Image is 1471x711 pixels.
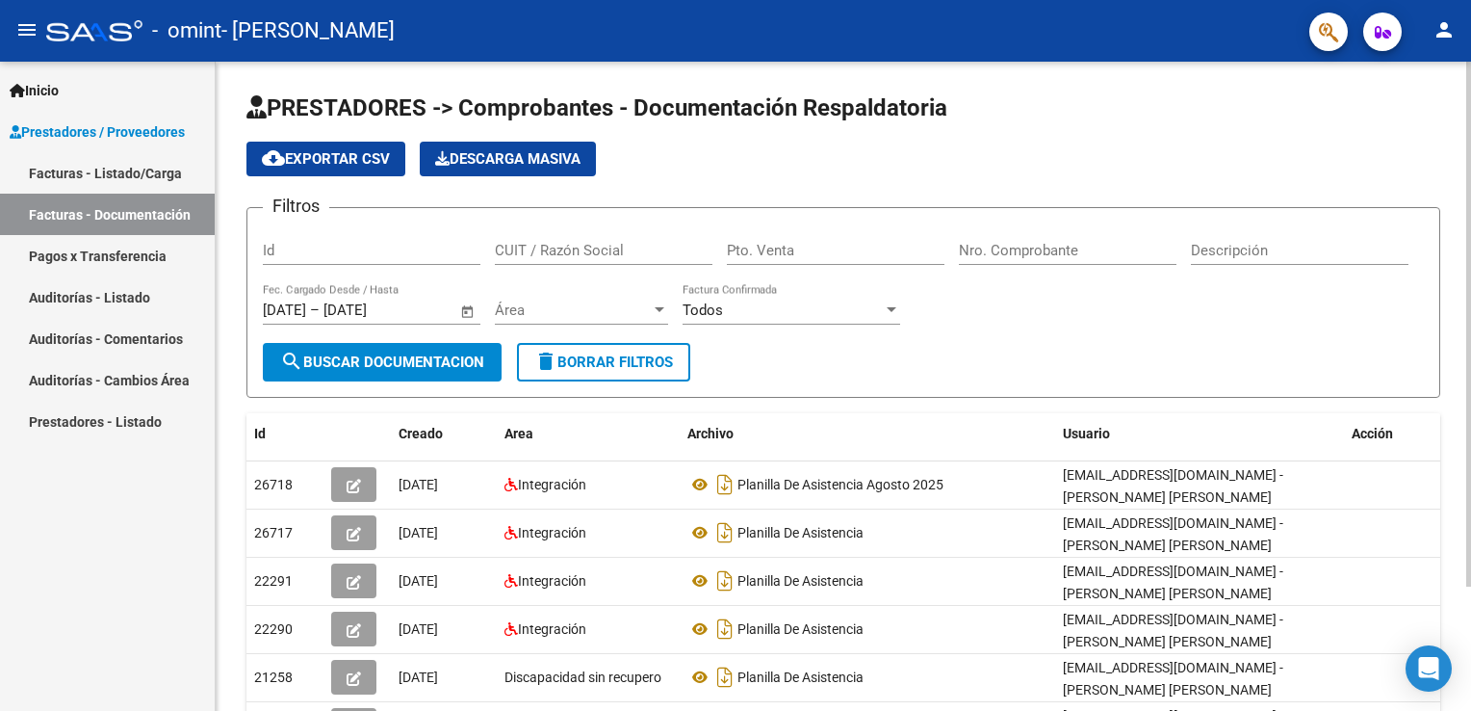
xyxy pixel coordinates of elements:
[246,94,947,121] span: PRESTADORES -> Comprobantes - Documentación Respaldatoria
[1406,645,1452,692] div: Open Intercom Messenger
[518,525,586,540] span: Integración
[712,566,737,596] i: Descargar documento
[712,517,737,548] i: Descargar documento
[737,670,864,685] span: Planilla De Asistencia
[712,614,737,645] i: Descargar documento
[280,350,303,373] mat-icon: search
[391,413,497,455] datatable-header-cell: Creado
[517,343,690,382] button: Borrar Filtros
[262,150,390,168] span: Exportar CSV
[1063,426,1110,441] span: Usuario
[518,573,586,589] span: Integración
[420,142,596,176] button: Descarga Masiva
[263,193,329,220] h3: Filtros
[518,621,586,637] span: Integración
[254,426,266,441] span: Id
[1063,515,1283,575] span: [EMAIL_ADDRESS][DOMAIN_NAME] - [PERSON_NAME] [PERSON_NAME] [PERSON_NAME]
[712,469,737,500] i: Descargar documento
[504,670,661,685] span: Discapacidad sin recupero
[152,10,221,52] span: - omint
[263,302,306,319] input: Fecha inicio
[712,662,737,693] i: Descargar documento
[737,621,864,637] span: Planilla De Asistencia
[1063,564,1283,623] span: [EMAIL_ADDRESS][DOMAIN_NAME] - [PERSON_NAME] [PERSON_NAME] [PERSON_NAME]
[254,670,293,685] span: 21258
[263,343,502,382] button: Buscar Documentacion
[399,525,438,540] span: [DATE]
[737,477,943,492] span: Planilla De Asistencia Agosto 2025
[399,426,443,441] span: Creado
[518,477,586,492] span: Integración
[495,302,651,319] span: Área
[399,477,438,492] span: [DATE]
[246,413,323,455] datatable-header-cell: Id
[435,150,581,168] span: Descarga Masiva
[1055,413,1344,455] datatable-header-cell: Usuario
[1432,18,1456,41] mat-icon: person
[15,18,39,41] mat-icon: menu
[399,621,438,637] span: [DATE]
[534,354,673,371] span: Borrar Filtros
[1063,467,1283,527] span: [EMAIL_ADDRESS][DOMAIN_NAME] - [PERSON_NAME] [PERSON_NAME] [PERSON_NAME]
[254,477,293,492] span: 26718
[534,350,557,373] mat-icon: delete
[420,142,596,176] app-download-masive: Descarga masiva de comprobantes (adjuntos)
[10,80,59,101] span: Inicio
[254,621,293,637] span: 22290
[254,525,293,540] span: 26717
[457,301,479,323] button: Open calendar
[221,10,395,52] span: - [PERSON_NAME]
[737,573,864,589] span: Planilla De Asistencia
[399,670,438,685] span: [DATE]
[1063,612,1283,671] span: [EMAIL_ADDRESS][DOMAIN_NAME] - [PERSON_NAME] [PERSON_NAME] [PERSON_NAME]
[504,426,533,441] span: Area
[10,121,185,143] span: Prestadores / Proveedores
[683,302,723,319] span: Todos
[246,142,405,176] button: Exportar CSV
[680,413,1055,455] datatable-header-cell: Archivo
[399,573,438,589] span: [DATE]
[310,302,320,319] span: –
[254,573,293,589] span: 22291
[280,354,484,371] span: Buscar Documentacion
[262,146,285,170] mat-icon: cloud_download
[1344,413,1440,455] datatable-header-cell: Acción
[737,525,864,540] span: Planilla De Asistencia
[687,426,734,441] span: Archivo
[497,413,680,455] datatable-header-cell: Area
[323,302,417,319] input: Fecha fin
[1352,426,1393,441] span: Acción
